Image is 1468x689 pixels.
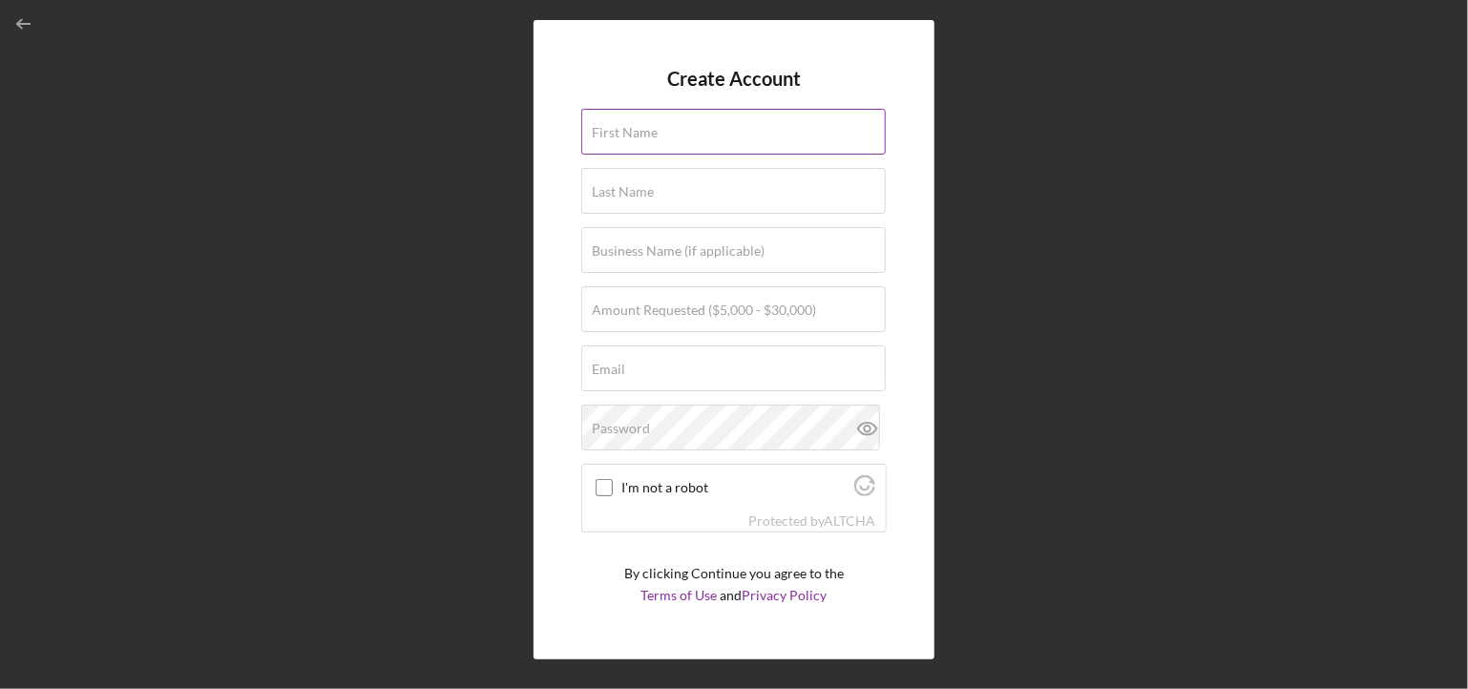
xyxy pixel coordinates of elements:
[592,421,650,436] label: Password
[667,68,801,90] h4: Create Account
[743,587,828,603] a: Privacy Policy
[592,303,816,318] label: Amount Requested ($5,000 - $30,000)
[622,480,849,495] label: I'm not a robot
[748,513,875,529] div: Protected by
[641,587,718,603] a: Terms of Use
[592,125,658,140] label: First Name
[592,243,765,259] label: Business Name (if applicable)
[854,483,875,499] a: Visit Altcha.org
[624,563,844,606] p: By clicking Continue you agree to the and
[592,184,654,199] label: Last Name
[824,512,875,529] a: Visit Altcha.org
[592,362,625,377] label: Email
